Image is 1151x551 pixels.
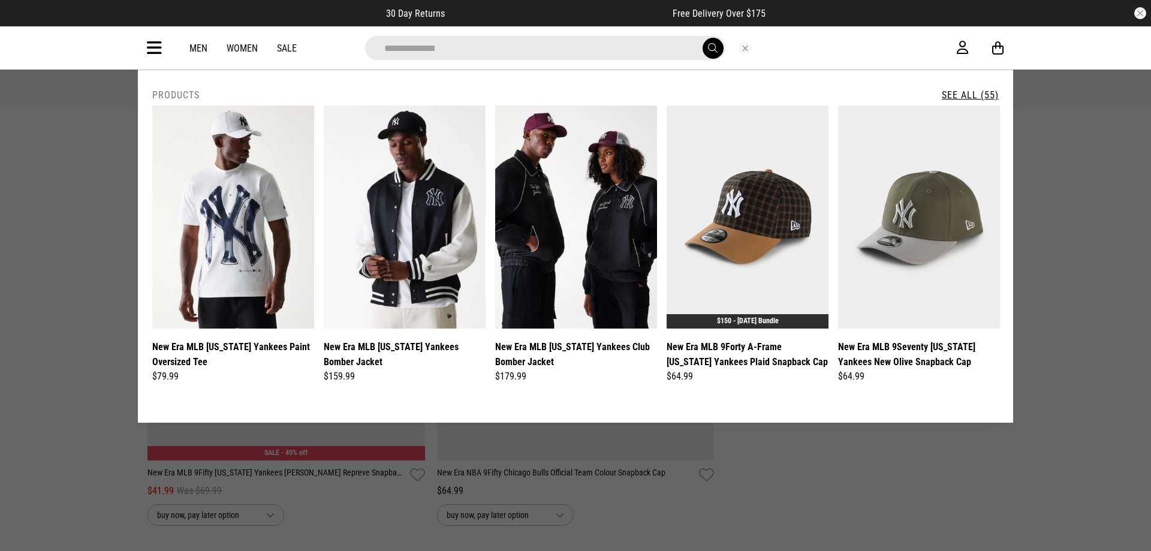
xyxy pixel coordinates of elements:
a: Sale [277,43,297,54]
a: See All (55) [942,89,999,101]
a: $150 - [DATE] Bundle [717,317,779,325]
button: Open LiveChat chat widget [10,5,46,41]
span: 30 Day Returns [386,8,445,19]
button: Close search [739,41,752,55]
h2: Products [152,89,200,101]
a: Women [227,43,258,54]
a: New Era MLB 9Forty A-Frame [US_STATE] Yankees Plaid Snapback Cap [667,339,828,369]
a: Men [189,43,207,54]
img: New Era Mlb New York Yankees Club Bomber Jacket in Black [495,106,657,329]
img: New Era Mlb 9forty A-frame New York Yankees Plaid Snapback Cap in Brown [667,106,828,329]
img: New Era Mlb 9seventy New York Yankees New Olive Snapback Cap in Green [838,106,1000,329]
img: New Era Mlb New York Yankees Bomber Jacket in Black [324,106,486,329]
div: $64.99 [838,369,1000,384]
iframe: Customer reviews powered by Trustpilot [469,7,649,19]
img: New Era Mlb New York Yankees Paint Oversized Tee in White [152,106,314,329]
a: New Era MLB [US_STATE] Yankees Paint Oversized Tee [152,339,314,369]
a: New Era MLB 9Seventy [US_STATE] Yankees New Olive Snapback Cap [838,339,1000,369]
a: New Era MLB [US_STATE] Yankees Club Bomber Jacket [495,339,657,369]
div: $79.99 [152,369,314,384]
div: $179.99 [495,369,657,384]
div: $159.99 [324,369,486,384]
a: New Era MLB [US_STATE] Yankees Bomber Jacket [324,339,486,369]
div: $64.99 [667,369,828,384]
span: Free Delivery Over $175 [673,8,766,19]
